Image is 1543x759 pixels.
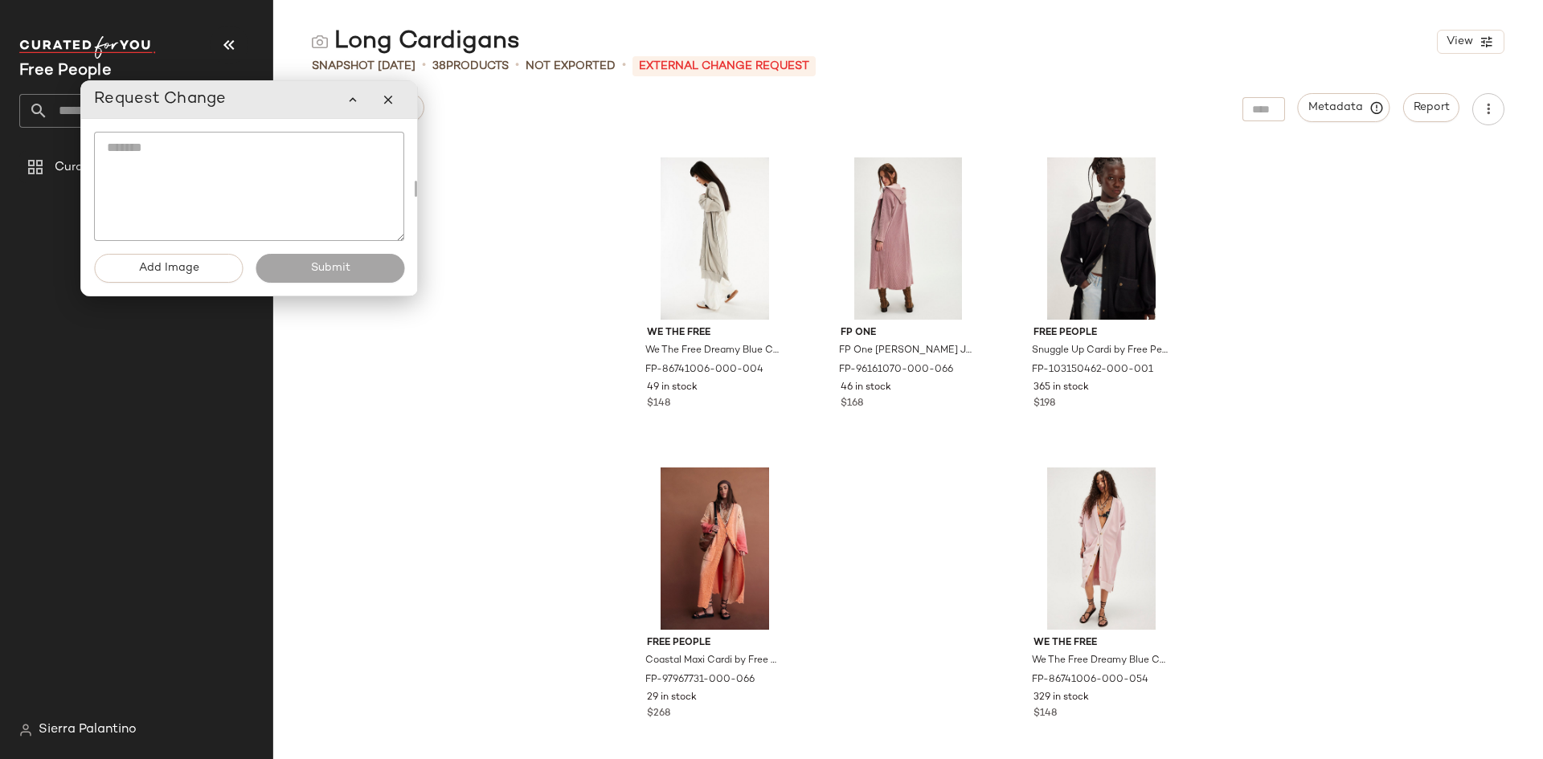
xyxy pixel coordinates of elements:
span: FP One [841,326,976,341]
button: Report [1403,93,1459,122]
span: FP-86741006-000-054 [1032,673,1148,688]
p: External Change Request [632,56,816,76]
img: 96161070_066_b [828,157,989,320]
div: Long Cardigans [312,26,520,58]
button: View [1437,30,1504,54]
span: We The Free [1033,636,1169,651]
span: Report [1413,101,1450,114]
span: $148 [647,397,670,411]
span: Snapshot [DATE] [312,58,415,75]
span: • [422,56,426,75]
img: 103150462_001_a [1021,157,1182,320]
span: FP-97967731-000-066 [645,673,755,688]
span: FP One [PERSON_NAME] Jacket Top at Free People in Pink, Size: XS [839,344,975,358]
span: We The Free Dreamy Blue Cardi at Free People in Pink, Size: S [1032,654,1168,668]
img: 86741006_054_a [1021,467,1182,630]
span: 38 [432,60,446,72]
span: View [1446,35,1473,48]
span: • [515,56,519,75]
span: 49 in stock [647,381,698,395]
span: $168 [841,397,863,411]
span: Free People [1033,326,1169,341]
span: FP-96161070-000-066 [839,363,953,377]
span: 329 in stock [1033,691,1089,705]
span: $148 [1033,707,1057,721]
span: 46 in stock [841,381,891,395]
span: Free People [647,636,783,651]
img: 97967731_066_0 [634,467,796,630]
img: svg%3e [19,724,32,737]
span: We The Free Dreamy Blue Cardi at Free People in Grey, Size: S [645,344,781,358]
span: Sierra Palantino [39,720,137,740]
span: • [622,56,626,75]
span: Snuggle Up Cardi by Free People in Black, Size: XL [1032,344,1168,358]
span: Curations [55,158,113,177]
span: We The Free [647,326,783,341]
span: $268 [647,707,670,721]
img: svg%3e [312,34,328,50]
span: 365 in stock [1033,381,1089,395]
span: FP-86741006-000-004 [645,363,763,377]
img: cfy_white_logo.C9jOOHJF.svg [19,36,156,59]
span: FP-103150462-000-001 [1032,363,1153,377]
span: $198 [1033,397,1055,411]
span: 29 in stock [647,691,697,705]
div: Products [432,58,509,75]
button: Metadata [1298,93,1390,122]
span: Coastal Maxi Cardi by Free People in [GEOGRAPHIC_DATA], Size: S [645,654,781,668]
span: Current Company Name [19,63,112,80]
img: 86741006_004_c [634,157,796,320]
span: Metadata [1308,100,1381,115]
span: Not Exported [526,58,616,75]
